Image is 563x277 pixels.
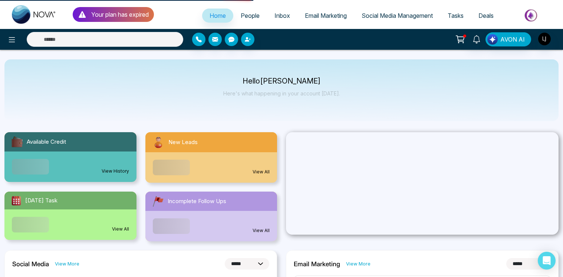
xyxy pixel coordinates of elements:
[267,9,297,23] a: Inbox
[253,169,270,175] a: View All
[346,260,371,267] a: View More
[297,9,354,23] a: Email Marketing
[223,90,340,97] p: Here's what happening in your account [DATE].
[102,168,129,175] a: View History
[12,5,56,24] img: Nova CRM Logo
[112,226,129,232] a: View All
[448,12,464,19] span: Tasks
[233,9,267,23] a: People
[253,227,270,234] a: View All
[487,34,498,45] img: Lead Flow
[471,9,501,23] a: Deals
[168,197,226,206] span: Incomplete Follow Ups
[500,35,525,44] span: AVON AI
[91,10,149,19] p: Your plan has expired
[10,135,24,149] img: availableCredit.svg
[210,12,226,19] span: Home
[27,138,66,146] span: Available Credit
[151,195,165,208] img: followUps.svg
[141,132,282,183] a: New LeadsView All
[538,33,551,45] img: User Avatar
[505,7,559,24] img: Market-place.gif
[478,12,494,19] span: Deals
[440,9,471,23] a: Tasks
[354,9,440,23] a: Social Media Management
[202,9,233,23] a: Home
[223,78,340,84] p: Hello [PERSON_NAME]
[485,32,531,46] button: AVON AI
[538,252,556,270] div: Open Intercom Messenger
[305,12,347,19] span: Email Marketing
[55,260,79,267] a: View More
[294,260,340,268] h2: Email Marketing
[25,196,57,205] span: [DATE] Task
[10,195,22,206] img: todayTask.svg
[141,192,282,241] a: Incomplete Follow UpsView All
[12,260,49,268] h2: Social Media
[274,12,290,19] span: Inbox
[168,138,198,147] span: New Leads
[151,135,165,149] img: newLeads.svg
[241,12,260,19] span: People
[362,12,433,19] span: Social Media Management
